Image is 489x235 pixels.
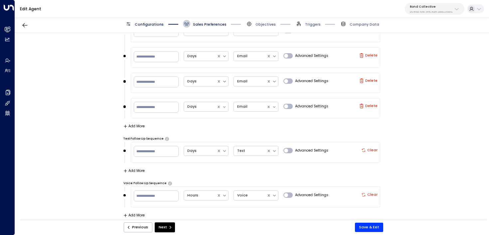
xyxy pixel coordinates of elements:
[410,5,453,9] p: Bond Collective
[295,53,328,59] span: Advanced Settings
[123,181,167,186] label: Voice Follow Up Sequence
[355,223,383,232] button: Save & Exit
[295,104,328,109] span: Advanced Settings
[123,137,164,141] label: Text Follow Up Sequence
[350,22,379,27] span: Company Data
[410,11,453,13] p: e5c8f306-7b86-487b-8d28-d066bc04964e
[20,6,41,12] a: Edit Agent
[123,169,145,173] button: Add More
[168,181,172,185] button: Set the frequency and timing of follow-up voice calls the copilot should make if there is no resp...
[155,222,175,232] button: Next
[359,53,378,58] label: Delete
[295,148,328,153] span: Advanced Settings
[193,22,227,27] span: Sales Preferences
[135,22,164,27] span: Configurations
[123,124,145,128] button: Add More
[405,3,464,15] button: Bond Collectivee5c8f306-7b86-487b-8d28-d066bc04964e
[295,192,328,198] span: Advanced Settings
[165,137,169,140] button: Set the frequency and timing of follow-up emails the copilot should send if there is no response ...
[361,148,378,153] label: Clear
[305,22,321,27] span: Triggers
[123,213,145,217] button: Add More
[359,104,378,108] label: Delete
[295,78,328,84] span: Advanced Settings
[124,222,152,232] button: Previous
[255,22,276,27] span: Objectives
[361,192,378,197] label: Clear
[359,78,378,83] label: Delete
